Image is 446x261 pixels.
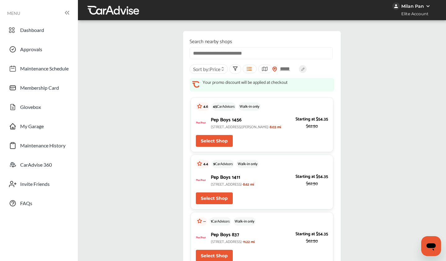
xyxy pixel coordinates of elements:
span: FAQs [20,200,32,208]
span: 11.22 mi [243,239,255,245]
p: Walk-in only [235,218,255,224]
img: location_vector_orange.38f05af8.svg [272,66,277,72]
span: 1 [211,218,212,224]
a: Maintenance Schedule [6,61,72,77]
p: Starting at $54.35 [295,231,328,238]
span: 9 [213,161,215,167]
img: logo-pepboys.png [196,118,206,128]
span: CarAdvisors [217,104,235,110]
button: Select Shop [196,192,233,204]
button: Select Shop [196,135,233,147]
a: Approvals [6,41,72,57]
img: logo-pepboys.png [196,233,206,243]
img: logo-pepboys.png [196,175,206,185]
p: Pep Boys 837 [211,231,291,239]
iframe: Button to launch messaging window [421,236,441,256]
span: 8.03 mi [270,124,281,130]
span: Price [209,66,220,72]
span: CarAdvise 360 [20,162,52,170]
span: Sort by : [193,66,220,72]
a: Membership Card [6,80,72,96]
a: Invite Friends [6,176,72,192]
p: Search nearby shops [190,38,334,46]
span: My Garage [20,123,44,131]
span: Maintenance Schedule [20,65,69,74]
img: WGsFRI8htEPBVLJbROoPRyZpYNWhNONpIPPETTm6eUC0GeLEiAAAAAElFTkSuQmCC [426,4,430,9]
a: Maintenance History [6,137,72,154]
span: 45 [213,104,217,110]
a: Dashboard [6,22,72,38]
p: $62.50 [295,180,328,187]
span: Elite Account [393,11,433,17]
span: Membership Card [20,85,59,93]
span: [STREET_ADDRESS]- [211,239,243,245]
span: [STREET_ADDRESS]- [211,182,243,187]
p: Walk-in only [240,104,259,110]
p: Pep Boys 1456 [211,116,291,124]
img: jVpblrzwTbfkPYzPPzSLxeg0AAAAASUVORK5CYII= [392,2,400,10]
span: Invite Friends [20,181,50,189]
span: [STREET_ADDRESS][PERSON_NAME]- [211,124,270,130]
span: Dashboard [20,27,44,35]
p: -- [203,218,206,224]
p: Pep Boys 1411 [211,173,291,182]
p: 4.6 [203,104,208,110]
span: 8.62 mi [243,182,254,187]
p: Starting at $54.35 [295,173,328,180]
p: $62.50 [295,238,328,245]
span: Glovebox [20,104,41,112]
span: Approvals [20,46,42,54]
div: Milan Pan [401,3,424,9]
span: CarAdvisors [215,161,233,167]
p: $62.50 [295,123,328,130]
span: Maintenance History [20,142,65,151]
p: Starting at $54.35 [295,116,328,123]
a: CarAdvise 360 [6,157,72,173]
p: 4.4 [203,161,208,167]
span: CarAdvisors [212,218,230,224]
a: FAQs [6,195,72,211]
span: MENU [7,11,20,16]
a: Glovebox [6,99,72,115]
p: Your promo discount will be applied at checkout [203,80,287,85]
a: My Garage [6,118,72,134]
p: Walk-in only [238,161,258,167]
